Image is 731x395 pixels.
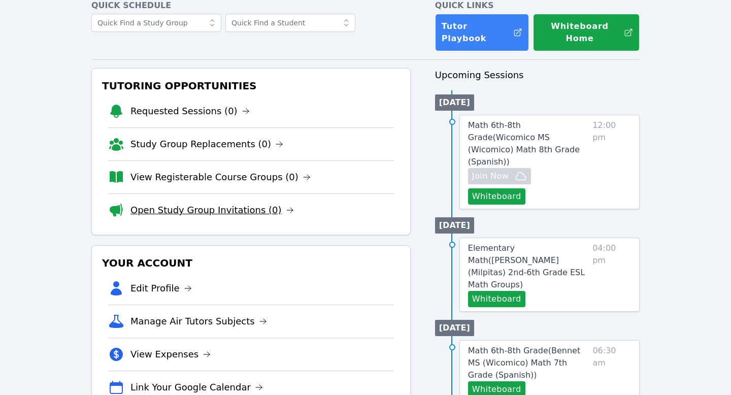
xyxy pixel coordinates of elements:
[225,14,355,32] input: Quick Find a Student
[435,68,640,82] h3: Upcoming Sessions
[468,291,525,307] button: Whiteboard
[468,346,580,380] span: Math 6th-8th Grade ( Bennet MS (Wicomico) Math 7th Grade (Spanish) )
[130,380,263,394] a: Link Your Google Calendar
[100,254,402,272] h3: Your Account
[435,320,474,336] li: [DATE]
[468,120,580,167] span: Math 6th-8th Grade ( Wicomico MS (Wicomico) Math 8th Grade (Spanish) )
[468,242,588,291] a: Elementary Math([PERSON_NAME] (Milpitas) 2nd-6th Grade ESL Math Groups)
[130,104,250,118] a: Requested Sessions (0)
[435,94,474,111] li: [DATE]
[130,170,311,184] a: View Registerable Course Groups (0)
[592,119,631,205] span: 12:00 pm
[592,242,631,307] span: 04:00 pm
[91,14,221,32] input: Quick Find a Study Group
[533,14,640,51] button: Whiteboard Home
[130,314,267,328] a: Manage Air Tutors Subjects
[130,281,192,295] a: Edit Profile
[468,345,589,381] a: Math 6th-8th Grade(Bennet MS (Wicomico) Math 7th Grade (Spanish))
[435,14,529,51] a: Tutor Playbook
[100,77,402,95] h3: Tutoring Opportunities
[468,119,588,168] a: Math 6th-8th Grade(Wicomico MS (Wicomico) Math 8th Grade (Spanish))
[130,137,283,151] a: Study Group Replacements (0)
[468,188,525,205] button: Whiteboard
[468,168,531,184] button: Join Now
[472,170,509,182] span: Join Now
[130,203,294,217] a: Open Study Group Invitations (0)
[435,217,474,234] li: [DATE]
[130,347,211,361] a: View Expenses
[468,243,585,289] span: Elementary Math ( [PERSON_NAME] (Milpitas) 2nd-6th Grade ESL Math Groups )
